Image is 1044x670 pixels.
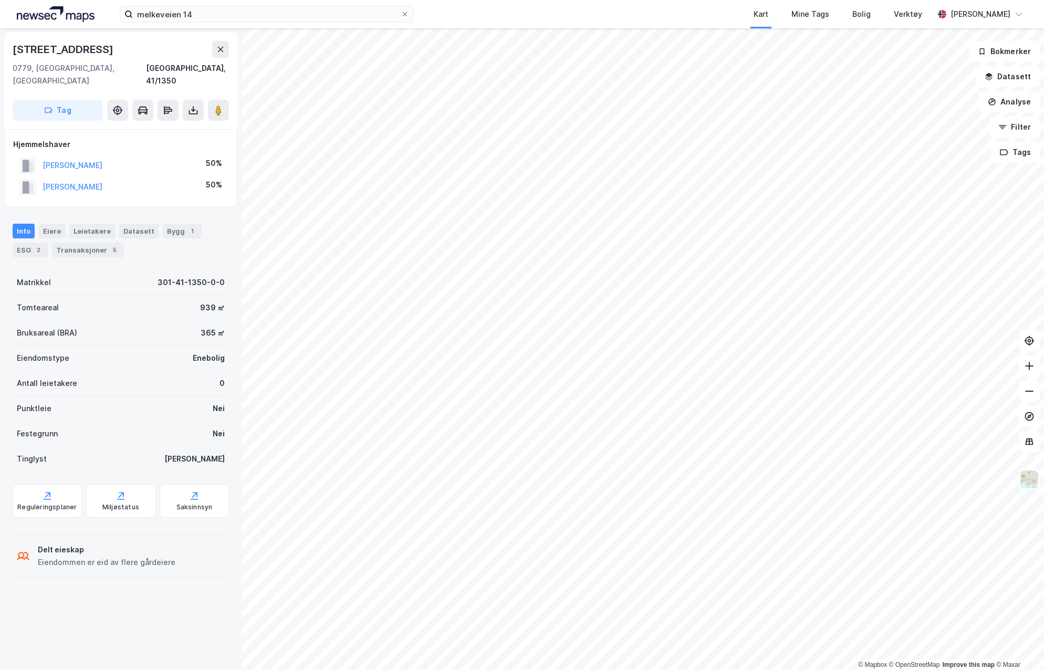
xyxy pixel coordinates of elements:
[969,41,1040,62] button: Bokmerker
[163,224,202,238] div: Bygg
[109,245,120,255] div: 5
[69,224,115,238] div: Leietakere
[858,661,887,668] a: Mapbox
[52,243,124,257] div: Transaksjoner
[102,503,139,511] div: Miljøstatus
[176,503,213,511] div: Saksinnsyn
[1019,469,1039,489] img: Z
[206,157,222,170] div: 50%
[13,100,103,121] button: Tag
[146,62,229,87] div: [GEOGRAPHIC_DATA], 41/1350
[989,117,1040,138] button: Filter
[754,8,768,20] div: Kart
[201,327,225,339] div: 365 ㎡
[133,6,401,22] input: Søk på adresse, matrikkel, gårdeiere, leietakere eller personer
[991,142,1040,163] button: Tags
[991,620,1044,670] iframe: Chat Widget
[17,427,58,440] div: Festegrunn
[220,377,225,390] div: 0
[187,226,197,236] div: 1
[213,402,225,415] div: Nei
[791,8,829,20] div: Mine Tags
[13,224,35,238] div: Info
[206,179,222,191] div: 50%
[889,661,940,668] a: OpenStreetMap
[13,41,116,58] div: [STREET_ADDRESS]
[193,352,225,364] div: Enebolig
[17,276,51,289] div: Matrikkel
[38,556,175,569] div: Eiendommen er eid av flere gårdeiere
[164,453,225,465] div: [PERSON_NAME]
[943,661,995,668] a: Improve this map
[39,224,65,238] div: Eiere
[17,377,77,390] div: Antall leietakere
[17,352,69,364] div: Eiendomstype
[13,62,146,87] div: 0779, [GEOGRAPHIC_DATA], [GEOGRAPHIC_DATA]
[200,301,225,314] div: 939 ㎡
[951,8,1010,20] div: [PERSON_NAME]
[13,243,48,257] div: ESG
[894,8,922,20] div: Verktøy
[17,402,51,415] div: Punktleie
[158,276,225,289] div: 301-41-1350-0-0
[17,6,95,22] img: logo.a4113a55bc3d86da70a041830d287a7e.svg
[17,453,47,465] div: Tinglyst
[17,301,59,314] div: Tomteareal
[852,8,871,20] div: Bolig
[17,503,77,511] div: Reguleringsplaner
[33,245,44,255] div: 2
[976,66,1040,87] button: Datasett
[38,543,175,556] div: Delt eieskap
[119,224,159,238] div: Datasett
[17,327,77,339] div: Bruksareal (BRA)
[979,91,1040,112] button: Analyse
[13,138,228,151] div: Hjemmelshaver
[213,427,225,440] div: Nei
